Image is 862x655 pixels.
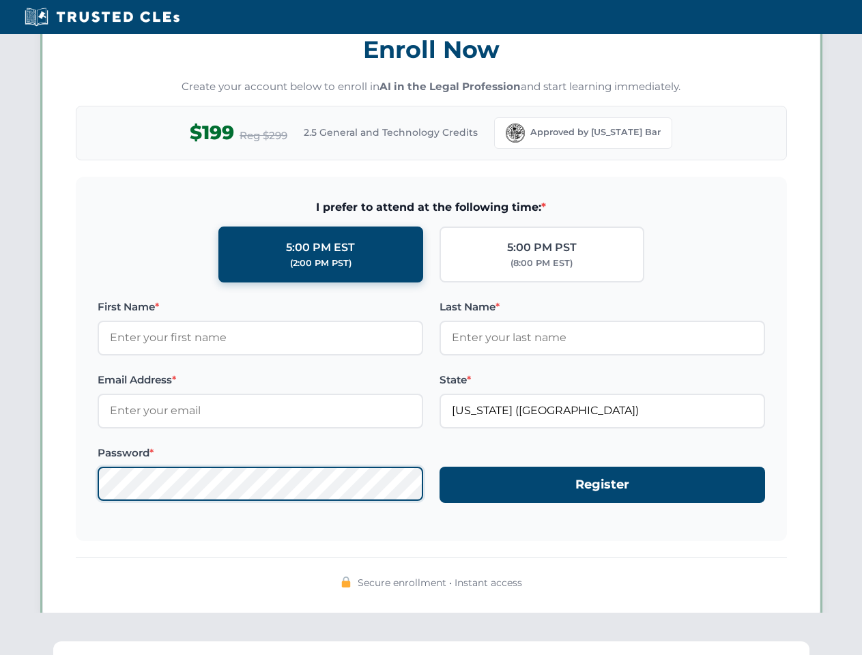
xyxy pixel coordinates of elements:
[440,299,765,315] label: Last Name
[98,199,765,216] span: I prefer to attend at the following time:
[98,299,423,315] label: First Name
[341,577,351,587] img: 🔒
[530,126,661,139] span: Approved by [US_STATE] Bar
[98,445,423,461] label: Password
[240,128,287,144] span: Reg $299
[506,123,525,143] img: Florida Bar
[511,257,573,270] div: (8:00 PM EST)
[507,239,577,257] div: 5:00 PM PST
[98,321,423,355] input: Enter your first name
[440,467,765,503] button: Register
[98,394,423,428] input: Enter your email
[440,372,765,388] label: State
[98,372,423,388] label: Email Address
[286,239,355,257] div: 5:00 PM EST
[76,28,787,71] h3: Enroll Now
[76,79,787,95] p: Create your account below to enroll in and start learning immediately.
[290,257,351,270] div: (2:00 PM PST)
[440,321,765,355] input: Enter your last name
[440,394,765,428] input: Florida (FL)
[304,125,478,140] span: 2.5 General and Technology Credits
[20,7,184,27] img: Trusted CLEs
[190,117,234,148] span: $199
[379,80,521,93] strong: AI in the Legal Profession
[358,575,522,590] span: Secure enrollment • Instant access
